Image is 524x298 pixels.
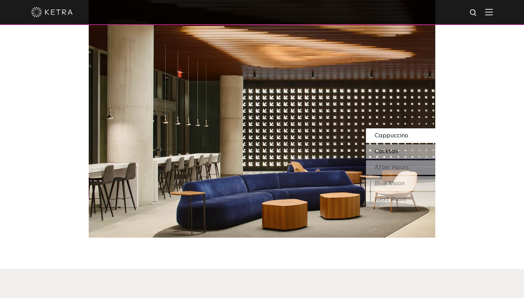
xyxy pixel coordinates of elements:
[366,192,435,207] div: Next Room
[375,164,409,171] span: After Hours
[31,7,73,17] img: ketra-logo-2019-white
[375,180,405,187] span: Blue Moon
[375,148,398,155] span: Cocktail
[485,9,493,15] img: Hamburger%20Nav.svg
[469,9,478,17] img: search icon
[375,133,408,139] span: Cappuccino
